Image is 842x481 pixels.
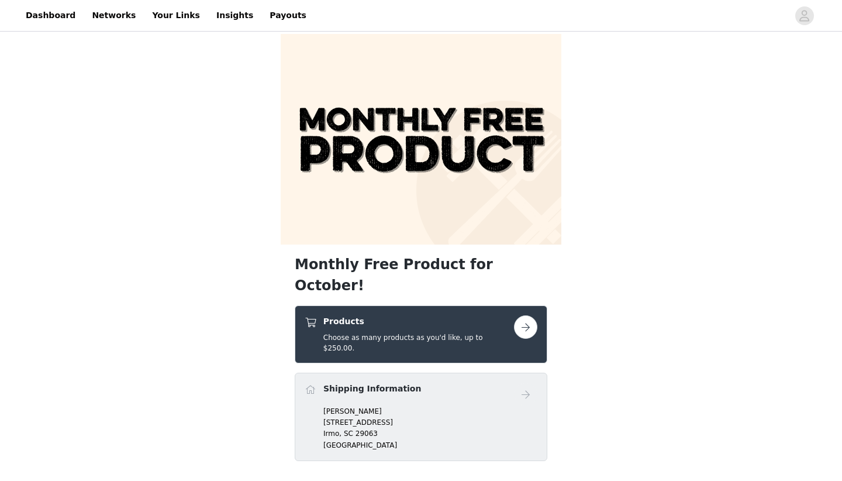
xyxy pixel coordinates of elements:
[263,2,313,29] a: Payouts
[799,6,810,25] div: avatar
[323,440,537,451] p: [GEOGRAPHIC_DATA]
[281,34,561,245] img: campaign image
[323,332,514,353] h5: Choose as many products as you'd like, up to $250.00.
[145,2,207,29] a: Your Links
[209,2,260,29] a: Insights
[323,417,537,428] p: [STREET_ADDRESS]
[19,2,82,29] a: Dashboard
[323,315,514,328] h4: Products
[85,2,143,29] a: Networks
[323,383,421,395] h4: Shipping Information
[323,430,341,438] span: Irmo,
[295,305,547,363] div: Products
[295,373,547,461] div: Shipping Information
[344,430,353,438] span: SC
[323,406,537,417] p: [PERSON_NAME]
[356,430,378,438] span: 29063
[295,254,547,296] h1: Monthly Free Product for October!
